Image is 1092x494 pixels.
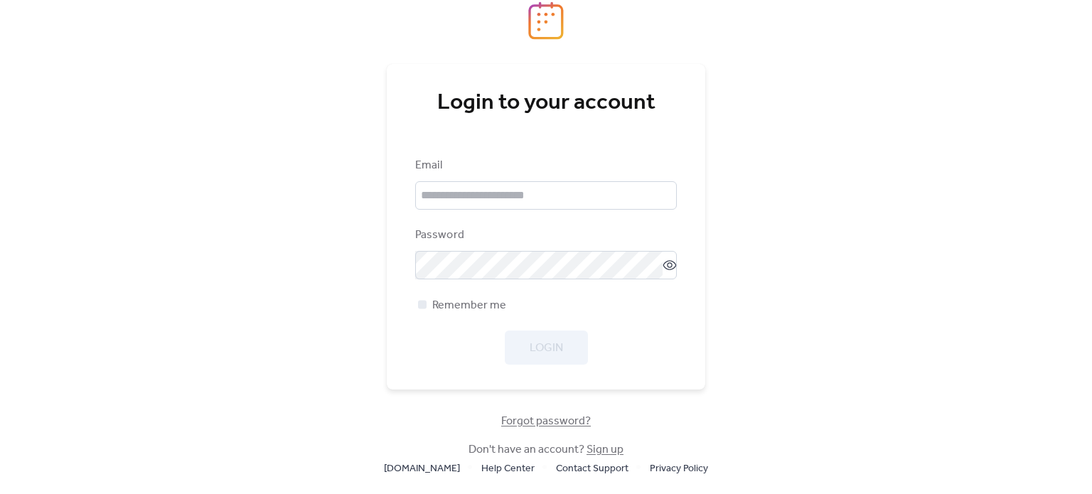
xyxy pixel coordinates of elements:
span: [DOMAIN_NAME] [384,461,460,478]
img: logo [528,1,564,40]
div: Email [415,157,674,174]
a: Privacy Policy [650,459,708,477]
a: [DOMAIN_NAME] [384,459,460,477]
span: Remember me [432,297,506,314]
a: Help Center [481,459,535,477]
span: Forgot password? [501,413,591,430]
span: Don't have an account? [469,441,623,458]
a: Sign up [587,439,623,461]
span: Help Center [481,461,535,478]
span: Privacy Policy [650,461,708,478]
span: Contact Support [556,461,628,478]
a: Contact Support [556,459,628,477]
a: Forgot password? [501,417,591,425]
div: Login to your account [415,89,677,117]
div: Password [415,227,674,244]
